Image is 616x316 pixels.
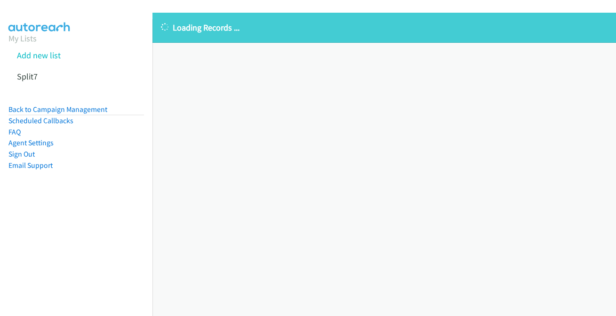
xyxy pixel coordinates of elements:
a: Back to Campaign Management [8,105,107,114]
p: Loading Records ... [161,21,608,34]
a: Sign Out [8,150,35,158]
a: Email Support [8,161,53,170]
a: Split7 [17,71,38,82]
a: Scheduled Callbacks [8,116,73,125]
a: FAQ [8,127,21,136]
a: Agent Settings [8,138,54,147]
a: Add new list [17,50,61,61]
a: My Lists [8,33,37,44]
